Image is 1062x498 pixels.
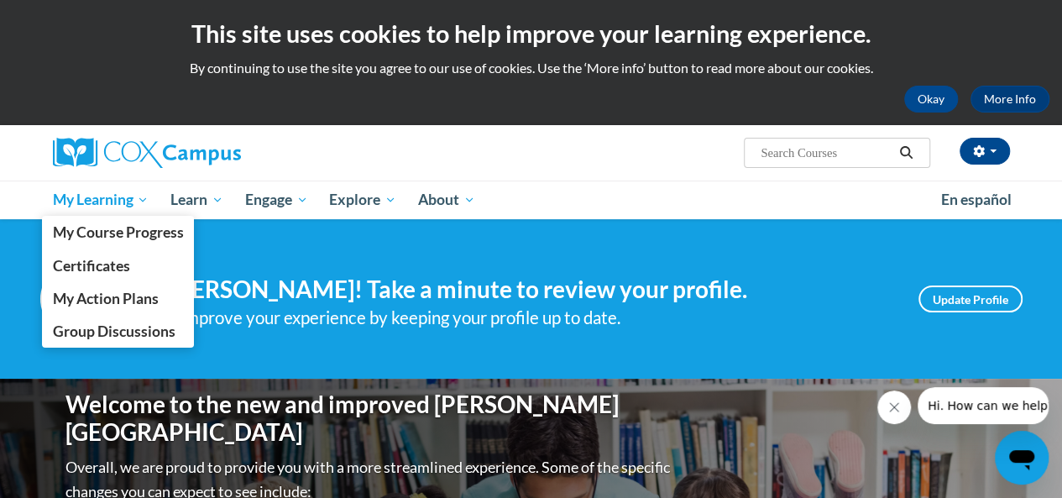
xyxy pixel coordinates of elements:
input: Search Courses [759,143,893,163]
a: Group Discussions [42,315,195,348]
span: En español [941,191,1012,208]
span: Certificates [52,257,129,275]
iframe: Message from company [918,387,1049,424]
h4: Hi [PERSON_NAME]! Take a minute to review your profile. [141,275,893,304]
div: Help improve your experience by keeping your profile up to date. [141,304,893,332]
a: Update Profile [918,286,1023,312]
button: Search [893,143,918,163]
span: About [418,190,475,210]
a: More Info [970,86,1049,113]
span: Explore [329,190,396,210]
div: Main menu [40,181,1023,219]
a: My Action Plans [42,282,195,315]
h2: This site uses cookies to help improve your learning experience. [13,17,1049,50]
span: My Action Plans [52,290,158,307]
iframe: Button to launch messaging window [995,431,1049,485]
a: About [407,181,486,219]
a: My Learning [42,181,160,219]
img: Cox Campus [53,138,241,168]
button: Account Settings [960,138,1010,165]
iframe: Close message [877,391,911,424]
span: Group Discussions [52,322,175,340]
a: En español [930,182,1023,218]
h1: Welcome to the new and improved [PERSON_NAME][GEOGRAPHIC_DATA] [65,391,674,447]
span: My Course Progress [52,223,183,241]
p: By continuing to use the site you agree to our use of cookies. Use the ‘More info’ button to read... [13,59,1049,77]
span: Learn [170,190,223,210]
a: Learn [160,181,234,219]
button: Okay [904,86,958,113]
a: Engage [234,181,319,219]
span: My Learning [52,190,149,210]
a: Explore [318,181,407,219]
span: Engage [245,190,308,210]
img: Profile Image [40,261,116,337]
a: Certificates [42,249,195,282]
a: Cox Campus [53,138,355,168]
span: Hi. How can we help? [10,12,136,25]
a: My Course Progress [42,216,195,249]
